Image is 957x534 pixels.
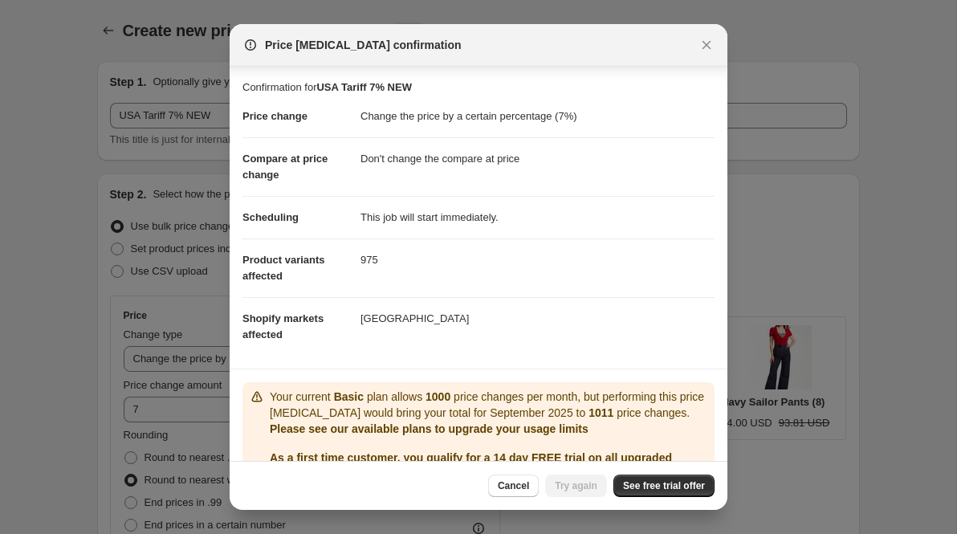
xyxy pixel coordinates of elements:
[695,34,718,56] button: Close
[623,479,705,492] span: See free trial offer
[242,312,324,340] span: Shopify markets affected
[360,238,715,281] dd: 975
[316,81,411,93] b: USA Tariff 7% NEW
[360,96,715,137] dd: Change the price by a certain percentage (7%)
[360,196,715,238] dd: This job will start immediately.
[426,390,450,403] b: 1000
[498,479,529,492] span: Cancel
[360,137,715,180] dd: Don't change the compare at price
[242,79,715,96] p: Confirmation for
[242,211,299,223] span: Scheduling
[334,390,364,403] b: Basic
[588,406,613,419] b: 1011
[613,475,715,497] a: See free trial offer
[270,389,708,421] p: Your current plan allows price changes per month, but performing this price [MEDICAL_DATA] would ...
[242,254,325,282] span: Product variants affected
[270,421,708,437] p: Please see our available plans to upgrade your usage limits
[242,153,328,181] span: Compare at price change
[488,475,539,497] button: Cancel
[242,110,307,122] span: Price change
[265,37,462,53] span: Price [MEDICAL_DATA] confirmation
[270,451,672,480] b: As a first time customer, you qualify for a 14 day FREE trial on all upgraded plans 🎉
[360,297,715,340] dd: [GEOGRAPHIC_DATA]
